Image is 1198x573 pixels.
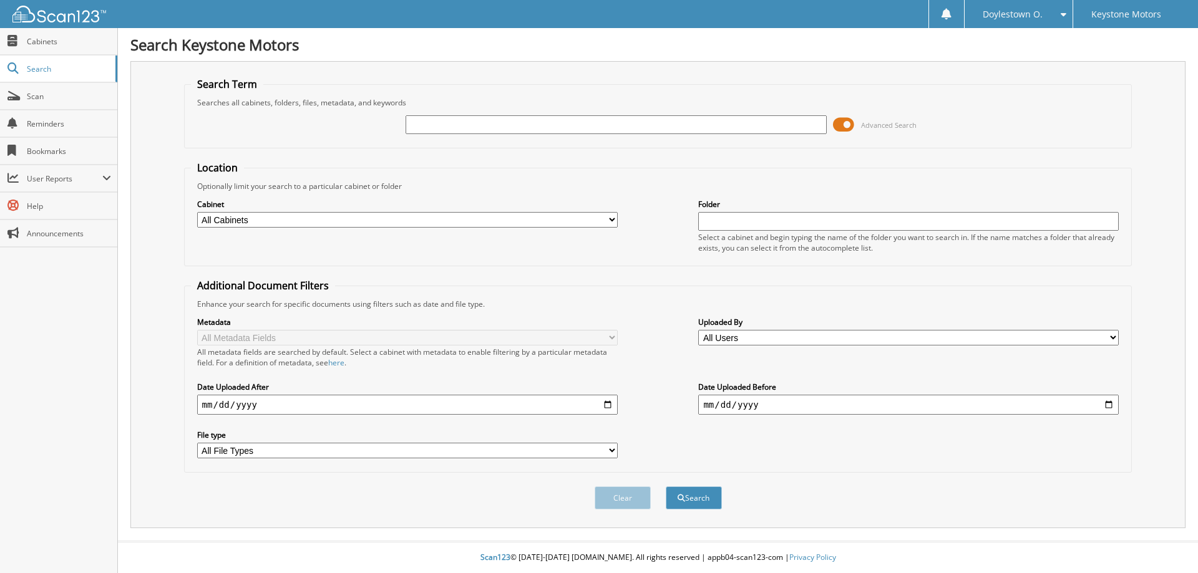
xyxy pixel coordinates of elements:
span: Reminders [27,118,111,129]
div: Enhance your search for specific documents using filters such as date and file type. [191,299,1126,309]
span: Keystone Motors [1091,11,1161,18]
span: Cabinets [27,36,111,47]
label: Cabinet [197,199,618,209]
span: Advanced Search [861,120,917,130]
img: scan123-logo-white.svg [12,6,106,22]
span: Doylestown O. [983,11,1043,18]
div: Searches all cabinets, folders, files, metadata, and keywords [191,97,1126,108]
a: here [328,357,344,368]
span: Announcements [27,228,111,239]
span: Search [27,64,109,74]
span: Scan123 [480,552,510,562]
button: Clear [595,486,651,509]
input: end [698,395,1119,415]
legend: Additional Document Filters [191,279,335,292]
label: Metadata [197,317,618,327]
span: Scan [27,91,111,102]
label: Date Uploaded Before [698,382,1119,392]
legend: Search Term [191,77,263,91]
label: Folder [698,199,1119,209]
label: File type [197,430,618,440]
span: Bookmarks [27,146,111,156]
div: © [DATE]-[DATE] [DOMAIN_NAME]. All rights reserved | appb04-scan123-com | [118,542,1198,573]
div: All metadata fields are searched by default. Select a cabinet with metadata to enable filtering b... [197,347,618,368]
label: Date Uploaded After [197,382,618,392]
button: Search [666,486,722,509]
span: Help [27,201,111,211]
a: Privacy Policy [789,552,836,562]
legend: Location [191,161,244,175]
label: Uploaded By [698,317,1119,327]
input: start [197,395,618,415]
h1: Search Keystone Motors [130,34,1186,55]
span: User Reports [27,173,102,184]
div: Select a cabinet and begin typing the name of the folder you want to search in. If the name match... [698,232,1119,253]
div: Optionally limit your search to a particular cabinet or folder [191,181,1126,191]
